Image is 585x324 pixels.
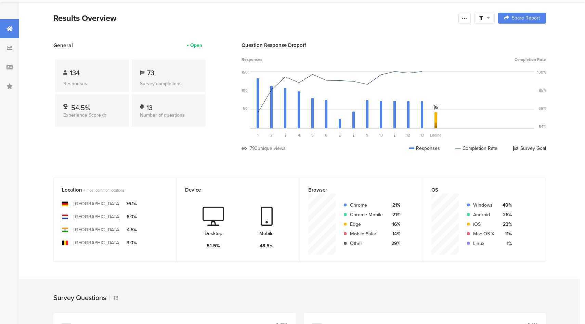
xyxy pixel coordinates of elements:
[473,230,494,237] div: Mac OS X
[109,294,118,302] div: 13
[242,41,546,49] div: Question Response Dropoff
[140,80,197,87] div: Survey completions
[308,186,403,194] div: Browser
[537,69,546,75] div: 100%
[512,16,540,21] span: Share Report
[538,106,546,111] div: 69%
[350,202,383,209] div: Chrome
[388,230,400,237] div: 14%
[63,80,121,87] div: Responses
[473,240,494,247] div: Linux
[455,145,497,152] div: Completion Rate
[350,211,383,218] div: Chrome Mobile
[243,106,248,111] div: 50
[242,69,248,75] div: 150
[207,242,220,249] div: 51.5%
[500,202,512,209] div: 40%
[270,132,273,138] span: 2
[350,240,383,247] div: Other
[388,202,400,209] div: 21%
[53,293,106,303] div: Survey Questions
[74,226,120,233] div: [GEOGRAPHIC_DATA]
[74,239,120,246] div: [GEOGRAPHIC_DATA]
[74,213,120,220] div: [GEOGRAPHIC_DATA]
[126,226,137,233] div: 4.5%
[500,211,512,218] div: 26%
[126,213,137,220] div: 6.0%
[205,230,222,237] div: Desktop
[53,12,455,24] div: Results Overview
[350,230,383,237] div: Mobile Safari
[74,200,120,207] div: [GEOGRAPHIC_DATA]
[140,112,185,119] span: Number of questions
[147,68,154,78] span: 73
[83,187,125,193] span: 4 most common locations
[406,132,410,138] span: 12
[62,186,157,194] div: Location
[473,221,494,228] div: iOS
[71,103,90,113] span: 54.5%
[146,103,153,109] div: 13
[260,242,273,249] div: 48.5%
[242,88,248,93] div: 100
[126,200,137,207] div: 76.1%
[298,132,300,138] span: 4
[70,68,80,78] span: 134
[190,42,202,49] div: Open
[242,56,262,63] span: Responses
[500,240,512,247] div: 1%
[63,112,101,119] span: Experience Score
[311,132,314,138] span: 5
[388,221,400,228] div: 16%
[53,41,73,49] span: General
[429,132,443,138] div: Ending
[250,145,258,152] div: 793
[513,145,546,152] div: Survey Goal
[366,132,368,138] span: 9
[259,230,274,237] div: Mobile
[409,145,440,152] div: Responses
[500,230,512,237] div: 11%
[185,186,280,194] div: Device
[539,88,546,93] div: 85%
[325,132,327,138] span: 6
[473,202,494,209] div: Windows
[126,239,137,246] div: 3.0%
[257,132,259,138] span: 1
[431,186,526,194] div: OS
[379,132,383,138] span: 10
[500,221,512,228] div: 23%
[388,240,400,247] div: 29%
[388,211,400,218] div: 21%
[420,132,424,138] span: 13
[258,145,286,152] div: unique views
[539,124,546,129] div: 54%
[473,211,494,218] div: Android
[350,221,383,228] div: Edge
[433,105,438,110] i: Survey Goal
[515,56,546,63] span: Completion Rate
